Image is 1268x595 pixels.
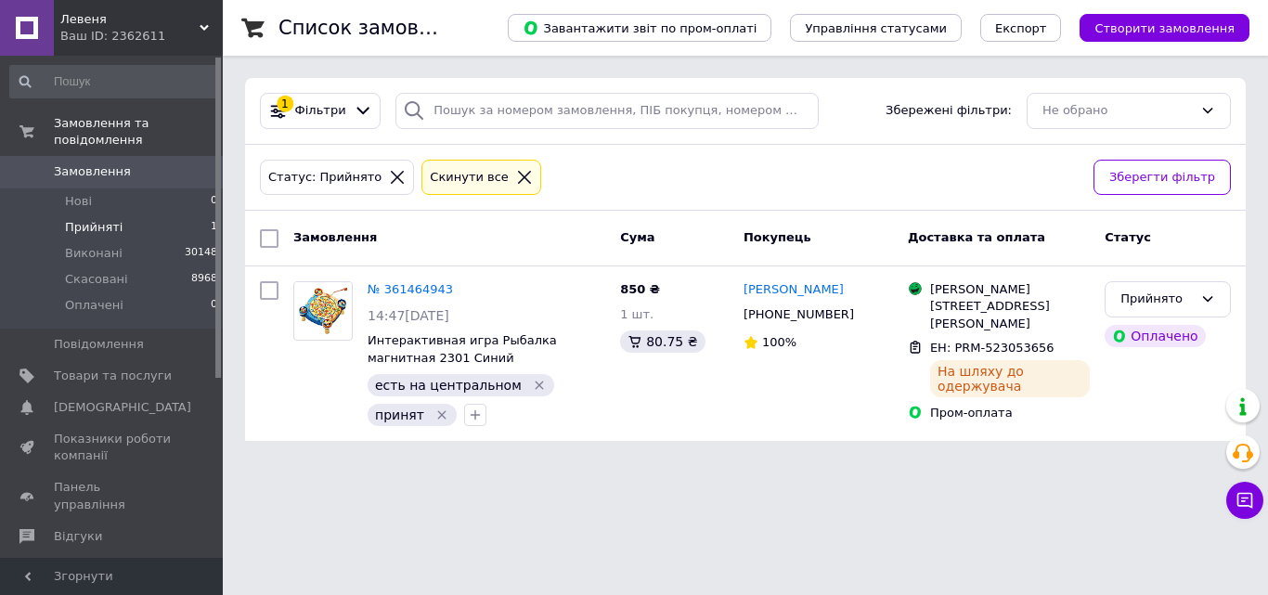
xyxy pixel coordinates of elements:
button: Створити замовлення [1080,14,1249,42]
div: Пром-оплата [930,405,1090,421]
span: Відгуки [54,528,102,545]
div: [PHONE_NUMBER] [740,303,858,327]
span: Замовлення [293,230,377,244]
img: Фото товару [295,282,350,340]
span: Показники роботи компанії [54,431,172,464]
span: Покупець [744,230,811,244]
div: [STREET_ADDRESS][PERSON_NAME] [930,298,1090,331]
a: Створити замовлення [1061,20,1249,34]
span: Доставка та оплата [908,230,1045,244]
a: № 361464943 [368,282,453,296]
svg: Видалити мітку [434,407,449,422]
a: Фото товару [293,281,353,341]
div: На шляху до одержувача [930,360,1090,397]
div: 1 [277,96,293,112]
span: 8968 [191,271,217,288]
input: Пошук [9,65,219,98]
span: Панель управління [54,479,172,512]
span: 0 [211,193,217,210]
span: 14:47[DATE] [368,308,449,323]
span: Прийняті [65,219,123,236]
a: [PERSON_NAME] [744,281,844,299]
h1: Список замовлень [278,17,467,39]
span: Фільтри [295,102,346,120]
div: Ваш ID: 2362611 [60,28,223,45]
span: Експорт [995,21,1047,35]
span: Левеня [60,11,200,28]
a: Интерактивная игра Рыбалка магнитная 2301 Синий [368,333,557,365]
span: Завантажити звіт по пром-оплаті [523,19,757,36]
svg: Видалити мітку [532,378,547,393]
div: Не обрано [1042,101,1193,121]
span: Оплачені [65,297,123,314]
span: Замовлення [54,163,131,180]
span: есть на центральном [375,378,522,393]
span: Повідомлення [54,336,144,353]
span: Товари та послуги [54,368,172,384]
button: Чат з покупцем [1226,482,1263,519]
span: 850 ₴ [620,282,660,296]
span: Скасовані [65,271,128,288]
span: Виконані [65,245,123,262]
div: Статус: Прийнято [265,168,385,188]
span: [DEMOGRAPHIC_DATA] [54,399,191,416]
span: 0 [211,297,217,314]
div: 80.75 ₴ [620,330,705,353]
span: 30148 [185,245,217,262]
span: 1 шт. [620,307,653,321]
span: Створити замовлення [1094,21,1235,35]
span: ЕН: PRM-523053656 [930,341,1055,355]
span: Нові [65,193,92,210]
div: Прийнято [1120,290,1193,309]
span: принят [375,407,424,422]
button: Експорт [980,14,1062,42]
div: Cкинути все [426,168,512,188]
span: Статус [1105,230,1151,244]
button: Управління статусами [790,14,962,42]
button: Зберегти фільтр [1093,160,1231,196]
span: Управління статусами [805,21,947,35]
span: 100% [762,335,796,349]
span: Збережені фільтри: [886,102,1012,120]
span: Замовлення та повідомлення [54,115,223,149]
input: Пошук за номером замовлення, ПІБ покупця, номером телефону, Email, номером накладної [395,93,819,129]
div: Оплачено [1105,325,1205,347]
div: [PERSON_NAME] [930,281,1090,298]
span: 1 [211,219,217,236]
span: Зберегти фільтр [1109,168,1215,188]
span: Cума [620,230,654,244]
button: Завантажити звіт по пром-оплаті [508,14,771,42]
